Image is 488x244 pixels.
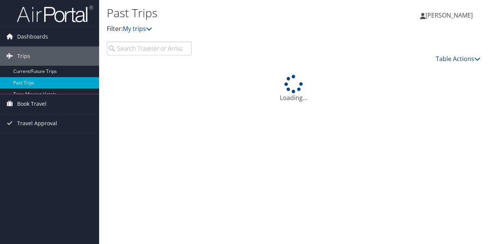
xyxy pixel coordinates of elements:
[123,24,152,33] a: My trips
[107,5,356,21] h1: Past Trips
[17,27,48,46] span: Dashboards
[17,94,47,113] span: Book Travel
[107,75,480,102] div: Loading...
[17,5,93,23] img: airportal-logo.png
[17,47,30,66] span: Trips
[107,42,192,55] input: Search Traveler or Arrival City
[107,24,356,34] p: Filter:
[17,114,57,133] span: Travel Approval
[425,11,473,19] span: [PERSON_NAME]
[420,4,480,27] a: [PERSON_NAME]
[436,55,480,63] a: Table Actions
